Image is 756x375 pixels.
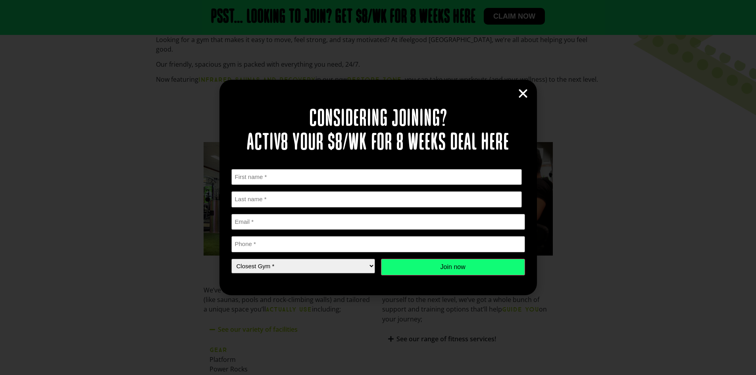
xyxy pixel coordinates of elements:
input: Phone * [231,236,525,252]
input: Join now [381,259,525,275]
h2: Considering joining? Activ8 your $8/wk for 8 weeks deal here [231,108,525,155]
input: Email * [231,214,525,230]
input: Last name * [231,191,522,208]
input: First name * [231,169,522,185]
a: Close [517,88,529,100]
